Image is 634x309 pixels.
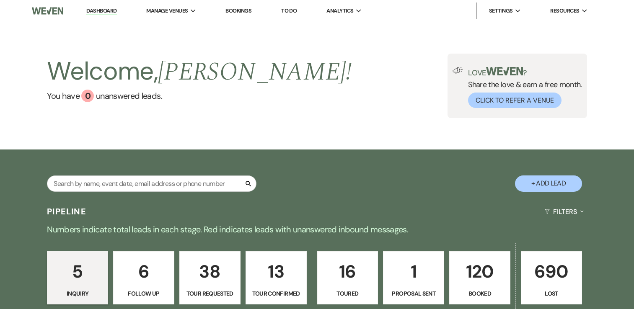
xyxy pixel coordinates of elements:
button: Click to Refer a Venue [468,93,562,108]
span: Analytics [326,7,353,15]
a: 120Booked [449,251,510,305]
span: Manage Venues [146,7,188,15]
button: + Add Lead [515,175,582,192]
a: 6Follow Up [113,251,174,305]
p: Tour Confirmed [251,289,301,298]
p: Follow Up [119,289,169,298]
p: Love ? [468,67,582,77]
p: Numbers indicate total leads in each stage. Red indicates leads with unanswered inbound messages. [16,223,619,236]
p: 13 [251,257,301,286]
p: 5 [52,257,103,286]
p: 1 [388,257,439,286]
a: 38Tour Requested [179,251,241,305]
h3: Pipeline [47,206,86,217]
span: Settings [489,7,513,15]
p: Inquiry [52,289,103,298]
a: 5Inquiry [47,251,108,305]
a: You have 0 unanswered leads. [47,90,352,102]
p: Tour Requested [185,289,235,298]
p: 6 [119,257,169,286]
a: 1Proposal Sent [383,251,444,305]
img: loud-speaker-illustration.svg [453,67,463,74]
button: Filters [541,201,587,223]
p: 120 [455,257,505,286]
p: Toured [323,289,373,298]
a: Dashboard [86,7,116,15]
p: Booked [455,289,505,298]
img: Weven Logo [32,2,63,20]
p: Lost [526,289,577,298]
input: Search by name, event date, email address or phone number [47,175,256,192]
a: 13Tour Confirmed [246,251,307,305]
a: 16Toured [317,251,378,305]
span: Resources [550,7,579,15]
div: 0 [81,90,94,102]
h2: Welcome, [47,54,352,90]
p: 690 [526,257,577,286]
p: Proposal Sent [388,289,439,298]
p: 38 [185,257,235,286]
div: Share the love & earn a free month. [463,67,582,108]
p: 16 [323,257,373,286]
span: [PERSON_NAME] ! [158,53,352,91]
a: To Do [281,7,297,14]
img: weven-logo-green.svg [486,67,523,75]
a: 690Lost [521,251,582,305]
a: Bookings [225,7,251,14]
